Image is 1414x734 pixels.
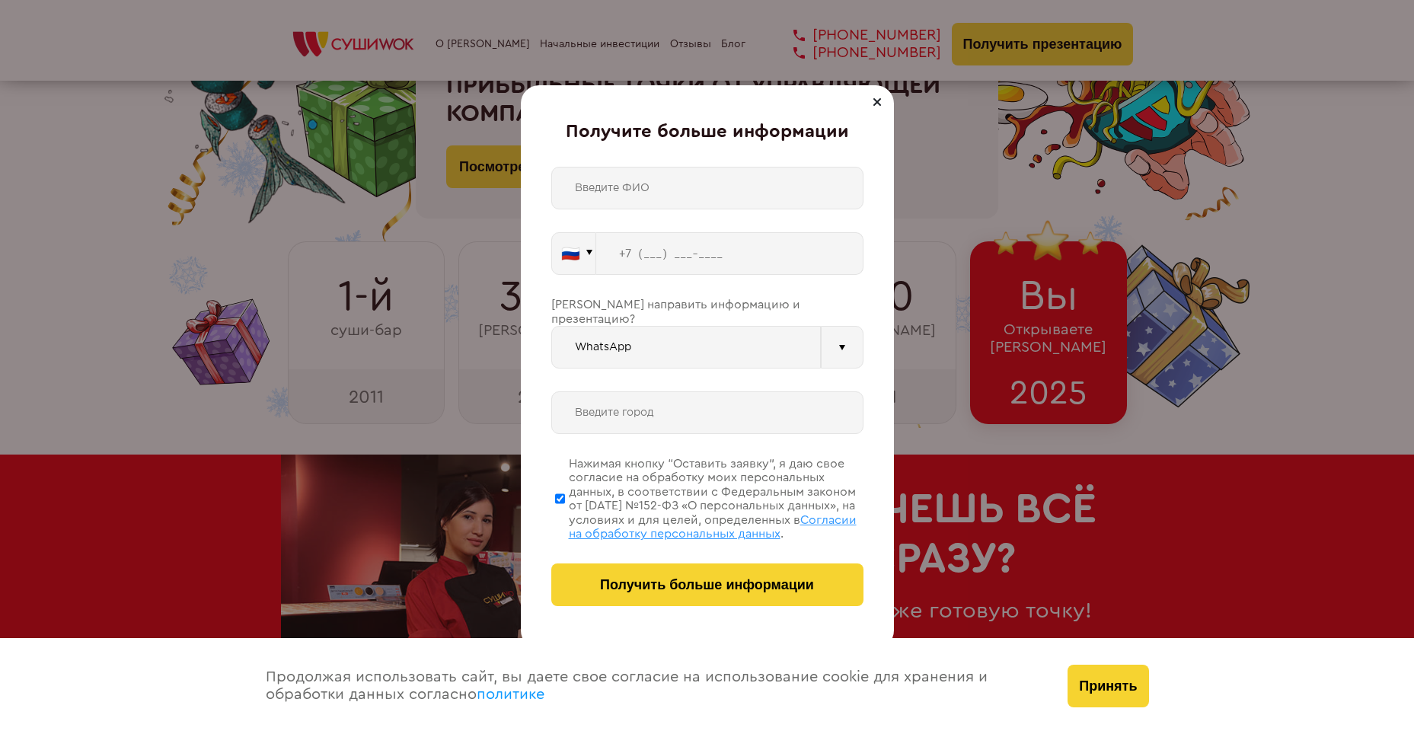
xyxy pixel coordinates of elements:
input: Введите ФИО [551,167,863,209]
input: Введите город [551,391,863,434]
button: Получить больше информации [551,563,863,606]
input: +7 (___) ___-____ [596,232,863,275]
div: Получите больше информации [551,122,863,143]
div: Продолжая использовать сайт, вы даете свое согласие на использование cookie для хранения и обрабо... [251,638,1053,734]
button: Принять [1068,665,1148,707]
div: [PERSON_NAME] направить информацию и презентацию? [551,298,863,326]
button: 🇷🇺 [551,232,596,275]
a: политике [477,687,544,702]
div: Нажимая кнопку “Оставить заявку”, я даю свое согласие на обработку моих персональных данных, в со... [569,457,863,541]
span: Получить больше информации [600,577,814,593]
span: Согласии на обработку персональных данных [569,514,857,540]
